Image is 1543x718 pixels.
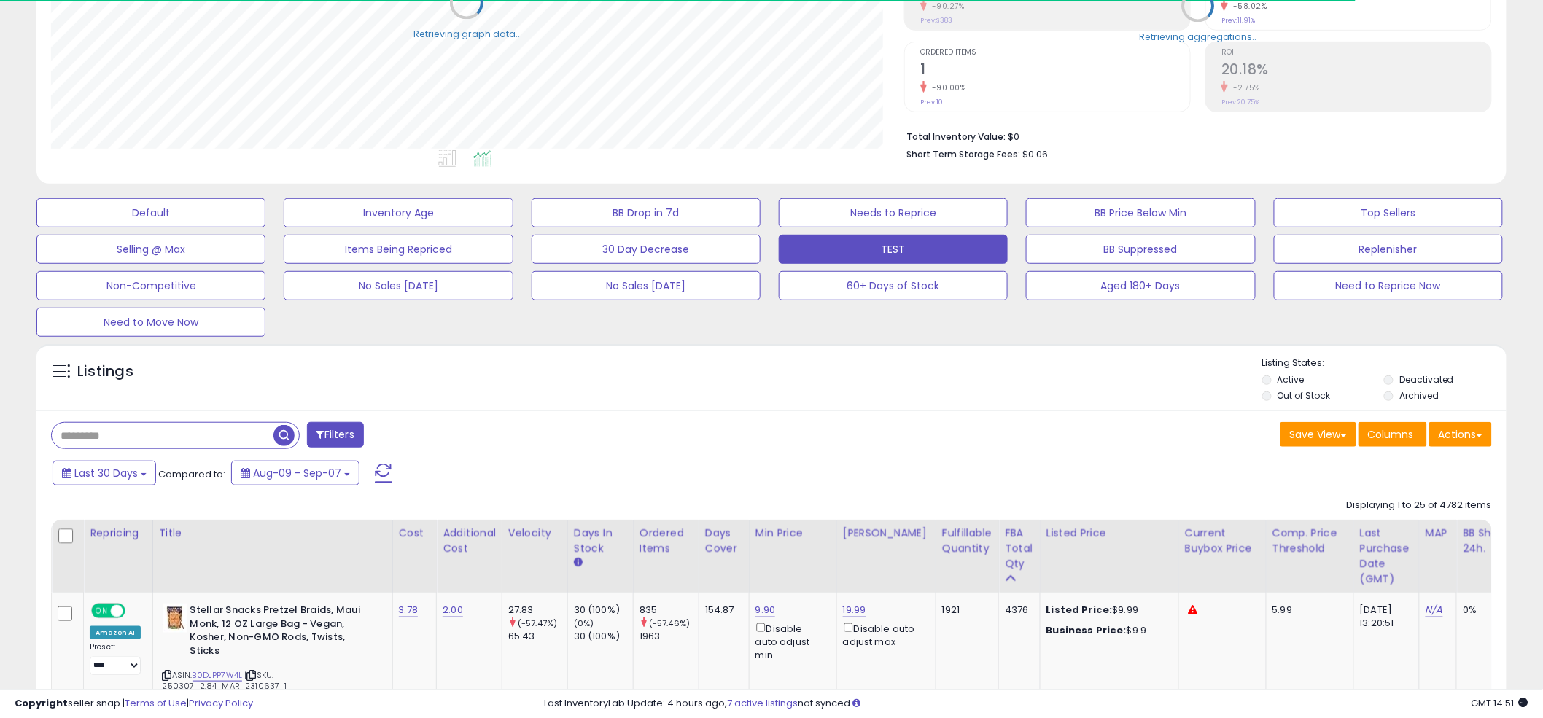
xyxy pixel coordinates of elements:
[1274,271,1503,300] button: Need to Reprice Now
[755,526,831,541] div: Min Price
[843,603,866,617] a: 19.99
[1262,356,1507,370] p: Listing States:
[532,271,761,300] button: No Sales [DATE]
[1368,427,1414,442] span: Columns
[1005,604,1029,617] div: 4376
[942,604,987,617] div: 1921
[1046,604,1167,617] div: $9.99
[942,526,992,556] div: Fulfillable Quantity
[36,198,265,227] button: Default
[1463,604,1511,617] div: 0%
[779,271,1008,300] button: 60+ Days of Stock
[1472,696,1528,710] span: 2025-10-8 14:51 GMT
[508,630,567,643] div: 65.43
[1026,271,1255,300] button: Aged 180+ Days
[518,617,557,629] small: (-57.47%)
[532,198,761,227] button: BB Drop in 7d
[163,604,187,633] img: 51CLPNxJ8wL._SL40_.jpg
[705,526,743,556] div: Days Cover
[508,526,561,541] div: Velocity
[53,461,156,485] button: Last 30 Days
[574,526,627,556] div: Days In Stock
[399,603,419,617] a: 3.78
[1463,526,1516,556] div: BB Share 24h.
[284,198,513,227] button: Inventory Age
[190,604,368,661] b: Stellar Snacks Pretzel Braids, Maui Monk, 12 OZ Large Bag - Vegan, Kosher, Non-GMO Rods, Twists, ...
[399,526,431,541] div: Cost
[1026,198,1255,227] button: BB Price Below Min
[1399,389,1439,402] label: Archived
[36,235,265,264] button: Selling @ Max
[574,617,594,629] small: (0%)
[1278,373,1305,386] label: Active
[532,235,761,264] button: 30 Day Decrease
[1426,603,1443,617] a: N/A
[779,198,1008,227] button: Needs to Reprice
[1046,624,1167,637] div: $9.9
[545,697,1528,711] div: Last InventoryLab Update: 4 hours ago, not synced.
[1360,526,1413,587] div: Last Purchase Date (GMT)
[163,669,287,691] span: | SKU: 250307_2.84_MAR_2310637_1
[15,697,253,711] div: seller snap | |
[1399,373,1454,386] label: Deactivated
[307,422,364,448] button: Filters
[649,617,690,629] small: (-57.46%)
[284,235,513,264] button: Items Being Repriced
[755,620,825,662] div: Disable auto adjust min
[77,362,133,382] h5: Listings
[705,604,738,617] div: 154.87
[90,642,141,675] div: Preset:
[508,604,567,617] div: 27.83
[413,28,520,41] div: Retrieving graph data..
[640,604,699,617] div: 835
[93,605,111,617] span: ON
[843,526,930,541] div: [PERSON_NAME]
[1278,389,1331,402] label: Out of Stock
[728,696,798,710] a: 7 active listings
[1185,526,1260,556] div: Current Buybox Price
[574,630,633,643] div: 30 (100%)
[1140,31,1257,44] div: Retrieving aggregations..
[574,604,633,617] div: 30 (100%)
[90,626,141,639] div: Amazon AI
[36,271,265,300] button: Non-Competitive
[1280,422,1356,447] button: Save View
[193,669,243,682] a: B0DJPP7W4L
[231,461,359,485] button: Aug-09 - Sep-07
[158,467,225,481] span: Compared to:
[189,696,253,710] a: Privacy Policy
[1426,526,1450,541] div: MAP
[1005,526,1034,571] div: FBA Total Qty
[1359,422,1427,447] button: Columns
[640,630,699,643] div: 1963
[253,466,341,480] span: Aug-09 - Sep-07
[1274,235,1503,264] button: Replenisher
[1046,526,1173,541] div: Listed Price
[779,235,1008,264] button: TEST
[1347,499,1492,512] div: Displaying 1 to 25 of 4782 items
[90,526,147,541] div: Repricing
[1046,603,1113,617] b: Listed Price:
[74,466,138,480] span: Last 30 Days
[1272,526,1348,556] div: Comp. Price Threshold
[443,526,496,556] div: Additional Cost
[1274,198,1503,227] button: Top Sellers
[574,556,583,569] small: Days In Stock.
[1046,623,1127,637] b: Business Price:
[159,526,386,541] div: Title
[1360,604,1408,630] div: [DATE] 13:20:51
[125,696,187,710] a: Terms of Use
[843,620,925,649] div: Disable auto adjust max
[1429,422,1492,447] button: Actions
[123,605,147,617] span: OFF
[36,308,265,337] button: Need to Move Now
[1272,604,1342,617] div: 5.99
[284,271,513,300] button: No Sales [DATE]
[15,696,68,710] strong: Copyright
[443,603,463,617] a: 2.00
[1026,235,1255,264] button: BB Suppressed
[640,526,693,556] div: Ordered Items
[755,603,776,617] a: 9.90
